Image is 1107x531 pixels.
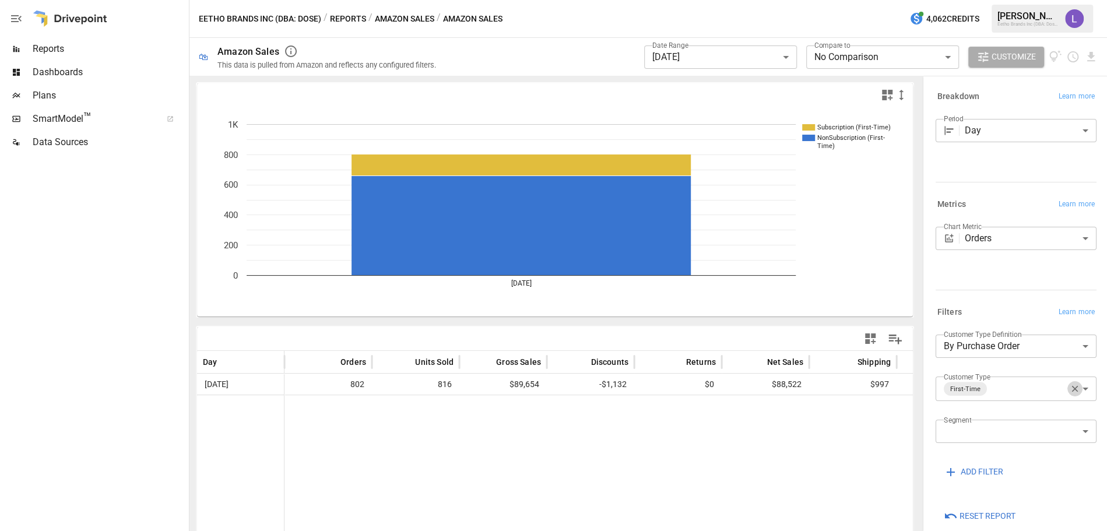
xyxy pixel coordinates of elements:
[858,356,891,368] span: Shipping
[840,354,856,370] button: Sort
[233,270,238,281] text: 0
[944,329,1022,339] label: Customer Type Definition
[944,114,964,124] label: Period
[330,12,366,26] button: Reports
[1059,307,1095,318] span: Learn more
[686,356,716,368] span: Returns
[479,354,495,370] button: Sort
[644,45,797,69] div: [DATE]
[944,372,990,382] label: Customer Type
[224,150,238,160] text: 800
[968,47,1044,68] button: Customize
[224,180,238,190] text: 600
[1065,9,1084,28] img: Lindsay North
[219,354,235,370] button: Sort
[368,12,372,26] div: /
[997,10,1058,22] div: [PERSON_NAME]
[997,22,1058,27] div: Eetho Brands Inc (DBA: Dose)
[817,134,885,142] text: NonSubscription (First-
[749,354,765,370] button: Sort
[937,306,962,319] h6: Filters
[652,40,688,50] label: Date Range
[817,142,835,150] text: Time)
[290,374,366,395] span: 802
[944,221,982,231] label: Chart Metric
[217,46,279,57] div: Amazon Sales
[217,61,436,69] div: This data is pulled from Amazon and reflects any configured filters.
[496,356,541,368] span: Gross Sales
[228,119,238,130] text: 1K
[415,356,454,368] span: Units Sold
[1059,91,1095,103] span: Learn more
[944,415,971,425] label: Segment
[965,227,1097,250] div: Orders
[960,509,1015,523] span: Reset Report
[937,198,966,211] h6: Metrics
[728,374,803,395] span: $88,522
[573,354,589,370] button: Sort
[437,12,441,26] div: /
[1049,47,1062,68] button: View documentation
[902,374,978,395] span: $391
[1066,50,1080,64] button: Schedule report
[553,374,628,395] span: -$1,132
[33,135,187,149] span: Data Sources
[591,356,628,368] span: Discounts
[224,240,238,251] text: 200
[33,42,187,56] span: Reports
[640,374,716,395] span: $0
[398,354,414,370] button: Sort
[203,356,217,368] span: Day
[33,112,154,126] span: SmartModel
[936,462,1011,483] button: ADD FILTER
[324,12,328,26] div: /
[197,107,901,317] svg: A chart.
[375,12,434,26] button: Amazon Sales
[199,51,208,62] div: 🛍
[224,210,238,220] text: 400
[936,505,1024,526] button: Reset Report
[965,119,1097,142] div: Day
[961,465,1003,479] span: ADD FILTER
[203,374,278,395] span: [DATE]
[936,335,1097,358] div: By Purchase Order
[33,65,187,79] span: Dashboards
[767,356,803,368] span: Net Sales
[926,12,979,26] span: 4,062 Credits
[33,89,187,103] span: Plans
[814,40,851,50] label: Compare to
[83,110,92,125] span: ™
[323,354,339,370] button: Sort
[465,374,541,395] span: $89,654
[946,382,985,396] span: First-Time
[1059,199,1095,210] span: Learn more
[199,12,321,26] button: Eetho Brands Inc (DBA: Dose)
[669,354,685,370] button: Sort
[905,8,984,30] button: 4,062Credits
[806,45,959,69] div: No Comparison
[817,124,891,131] text: Subscription (First-Time)
[882,326,908,352] button: Manage Columns
[340,356,366,368] span: Orders
[815,374,891,395] span: $997
[1058,2,1091,35] button: Lindsay North
[511,279,532,287] text: [DATE]
[1084,50,1098,64] button: Download report
[937,90,979,103] h6: Breakdown
[378,374,454,395] span: 816
[992,50,1036,64] span: Customize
